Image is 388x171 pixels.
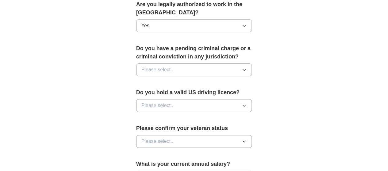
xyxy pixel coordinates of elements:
[136,19,252,32] button: Yes
[136,135,252,148] button: Please select...
[141,22,149,29] span: Yes
[136,99,252,112] button: Please select...
[141,138,175,145] span: Please select...
[136,160,252,168] label: What is your current annual salary?
[136,44,252,61] label: Do you have a pending criminal charge or a criminal conviction in any jurisdiction?
[141,102,175,109] span: Please select...
[136,0,252,17] label: Are you legally authorized to work in the [GEOGRAPHIC_DATA]?
[141,66,175,73] span: Please select...
[136,88,252,97] label: Do you hold a valid US driving licence?
[136,63,252,76] button: Please select...
[136,124,252,132] label: Please confirm your veteran status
